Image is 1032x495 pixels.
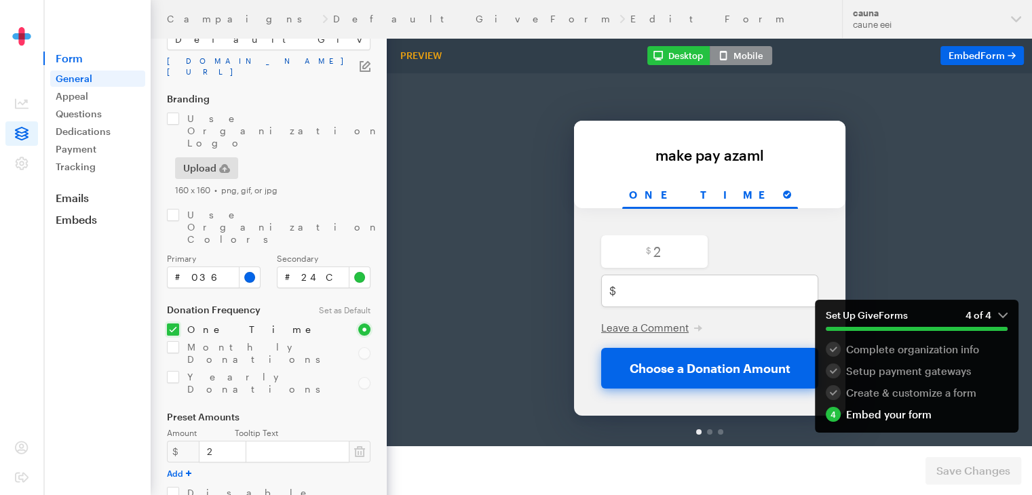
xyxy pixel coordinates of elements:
[826,385,1008,400] a: 3 Create & customize a form
[826,342,1008,357] a: 1 Complete organization info
[710,46,772,65] button: Mobile
[395,49,447,62] div: Preview
[940,46,1024,65] a: EmbedForm
[175,157,238,179] button: Upload
[167,304,303,315] label: Donation Frequency
[43,191,151,205] a: Emails
[50,106,145,122] a: Questions
[826,363,1008,378] div: Setup payment gateways
[167,254,261,264] label: Primary
[239,248,326,260] span: Leave a Comment
[179,209,370,245] label: Use Organization Colors
[50,159,145,175] a: Tracking
[167,94,370,104] label: Branding
[826,407,1008,422] div: Embed your form
[50,71,145,87] a: General
[826,407,1008,422] a: 4 Embed your form
[235,428,370,438] label: Tooltip Text
[167,428,235,438] label: Amount
[167,412,370,422] label: Preset Amounts
[175,184,370,195] div: 160 x 160 • png, gif, or jpg
[50,88,145,104] a: Appeal
[826,385,1008,400] div: Create & customize a form
[826,342,1008,357] div: Complete organization info
[826,342,841,357] div: 1
[980,49,1005,61] span: Form
[179,113,370,149] label: Use Organization Logo
[966,309,1008,321] em: 4 of 4
[853,19,1000,31] div: caune eei
[167,56,360,77] a: [DOMAIN_NAME][URL]
[50,123,145,140] a: Dedications
[311,304,379,315] div: Set as Default
[43,52,151,65] span: Form
[333,14,614,24] a: Default GiveForm
[826,407,841,422] div: 4
[167,468,191,479] button: Add
[826,363,1008,378] a: 2 Setup payment gateways
[949,49,1005,61] span: Embed
[167,14,317,24] a: Campaigns
[815,300,1018,342] button: Set Up GiveForms4 of 4
[183,160,216,176] span: Upload
[853,7,1000,19] div: cauna
[239,248,340,261] button: Leave a Comment
[43,213,151,226] a: Embeds
[277,254,370,264] label: Secondary
[50,141,145,157] a: Payment
[225,74,470,90] div: make pay azaml
[167,441,199,462] div: $
[826,363,841,378] div: 2
[239,275,456,315] button: Choose a Donation Amount
[826,385,841,400] div: 3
